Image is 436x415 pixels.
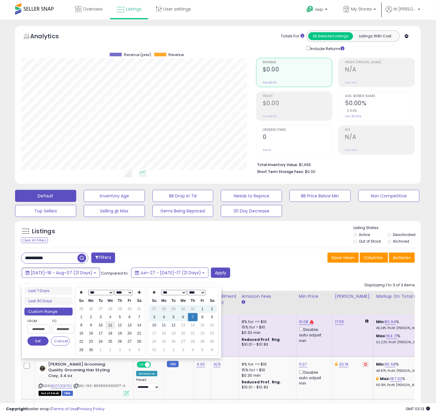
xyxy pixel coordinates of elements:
[169,346,178,354] td: 2
[134,321,144,329] td: 14
[242,293,294,300] div: Amazon Fees
[86,305,96,313] td: 26
[213,361,221,367] a: N/A
[376,319,426,330] div: %
[351,6,372,12] span: My Stores
[6,406,105,412] div: seller snap | |
[221,190,282,202] button: Needs to Reprice
[39,362,47,374] img: 41jq2lmI6CL._SL40_.jpg
[315,7,323,12] span: Help
[152,190,214,202] button: BB Drop in 7d
[125,329,134,338] td: 20
[6,406,28,412] strong: Copyright
[345,134,415,142] h2: N/A
[376,383,426,387] p: 65.18% Profit [PERSON_NAME]
[178,297,188,305] th: We
[302,45,352,52] div: Include Returns
[86,297,96,305] th: Mo
[96,338,105,346] td: 24
[86,313,96,321] td: 2
[51,383,72,388] a: B00TOGK7R2
[302,1,334,20] a: Help
[24,297,73,305] li: Last 30 Days
[159,321,169,329] td: 11
[149,321,159,329] td: 10
[125,346,134,354] td: 4
[387,333,397,339] a: 164.71
[198,329,207,338] td: 22
[159,305,169,313] td: 28
[62,391,73,396] span: FBM
[83,6,102,12] span: Overview
[188,321,198,329] td: 14
[376,293,428,300] div: Markup on Total Cost
[242,300,245,305] small: Amazon Fees.
[339,361,349,367] a: 20.19
[207,338,217,346] td: 30
[167,361,179,367] small: FBM
[376,319,385,325] b: Min:
[308,32,353,40] button: All Selected Listings
[242,337,281,342] b: Reduced Prof. Rng.
[263,61,332,64] span: Revenue
[257,161,410,168] li: $1,496
[386,6,420,20] a: Hi [PERSON_NAME]
[52,406,77,412] a: Terms of Use
[211,268,230,278] button: Apply
[299,369,328,386] div: Disable auto adjust min
[376,340,426,344] p: 62.22% Profit [PERSON_NAME]
[149,329,159,338] td: 17
[52,318,70,324] label: To
[385,361,396,367] a: 95.58
[73,383,125,388] span: | SKU: 192-859999905977-A
[393,232,416,237] label: Deactivated
[299,293,330,300] div: Min Price
[125,321,134,329] td: 13
[125,338,134,346] td: 27
[115,338,125,346] td: 26
[198,321,207,329] td: 15
[178,305,188,313] td: 30
[134,305,144,313] td: 31
[152,205,214,217] button: Items Being Repriced
[27,337,49,346] button: Set
[207,329,217,338] td: 23
[207,346,217,354] td: 6
[126,6,142,12] span: Listings
[198,338,207,346] td: 29
[168,53,184,57] span: Revenue
[137,362,145,367] span: ON
[380,376,391,382] b: Max:
[149,313,159,321] td: 3
[101,270,129,276] span: Compared to:
[359,232,370,237] label: Active
[391,376,402,382] a: 187.20
[389,253,415,263] button: Actions
[393,239,409,244] label: Archived
[86,329,96,338] td: 16
[96,305,105,313] td: 27
[376,333,426,344] div: %
[345,95,415,98] span: Avg. Buybox Share
[263,66,332,74] h2: $0.00
[105,346,115,354] td: 2
[39,391,61,396] span: All listings that are currently out of stock and unavailable for purchase on Amazon
[77,338,86,346] td: 22
[299,319,309,325] a: 10.08
[299,326,328,344] div: Disable auto adjust min
[115,321,125,329] td: 12
[360,253,388,263] button: Columns
[345,61,415,64] span: Profit [PERSON_NAME]
[32,227,55,236] h5: Listings
[242,362,292,367] div: 8% for <= $10
[178,338,188,346] td: 27
[188,297,198,305] th: Th
[198,313,207,321] td: 8
[96,329,105,338] td: 17
[328,253,359,263] button: Save View
[305,169,315,174] span: $0.00
[353,225,421,231] p: Listing States:
[365,282,415,288] div: Displaying 1 to 3 of 3 items
[345,115,361,118] small: Prev: 50.00%
[77,297,86,305] th: Su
